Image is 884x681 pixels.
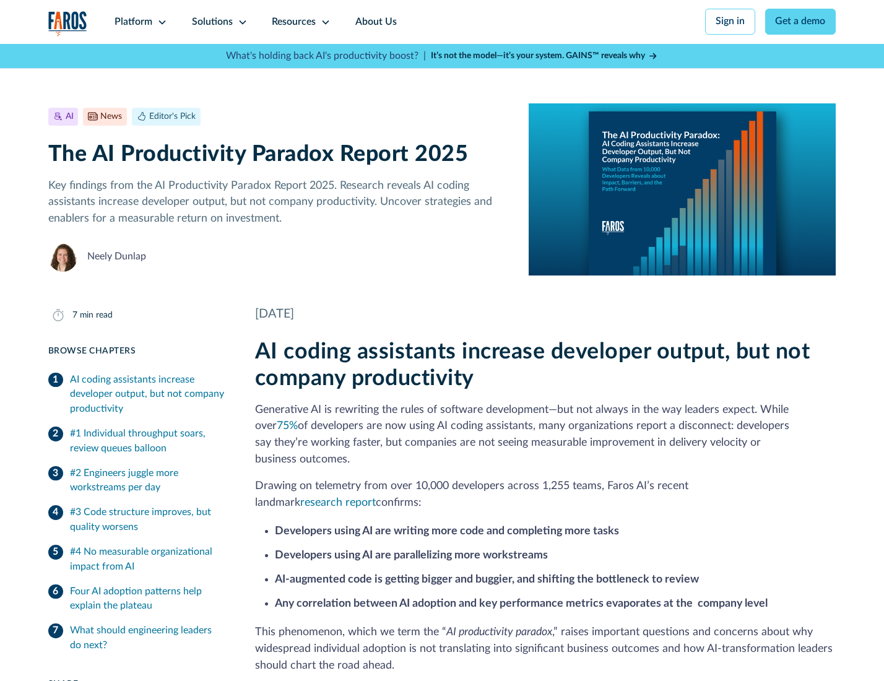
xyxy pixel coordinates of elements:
[100,110,122,123] div: News
[446,627,552,637] em: AI productivity paradox
[87,249,146,264] div: Neely Dunlap
[48,579,225,619] a: Four AI adoption patterns help explain the plateau
[149,110,196,123] div: Editor's Pick
[255,624,836,674] p: This phenomenon, which we term the “ ,” raises important questions and concerns about why widespr...
[255,478,836,511] p: Drawing on telemetry from over 10,000 developers across 1,255 teams, Faros AI’s recent landmark c...
[431,51,645,60] strong: It’s not the model—it’s your system. GAINS™ reveals why
[255,339,836,392] h2: AI coding assistants increase developer output, but not company productivity
[529,103,836,275] img: A report cover on a blue background. The cover reads:The AI Productivity Paradox: AI Coding Assis...
[192,15,233,30] div: Solutions
[431,50,659,63] a: It’s not the model—it’s your system. GAINS™ reveals why
[255,402,836,468] p: Generative AI is rewriting the rules of software development—but not always in the way leaders ex...
[70,373,225,417] div: AI coding assistants increase developer output, but not company productivity
[48,461,225,501] a: #2 Engineers juggle more workstreams per day
[48,141,509,168] h1: The AI Productivity Paradox Report 2025
[80,309,113,322] div: min read
[70,427,225,456] div: #1 Individual throughput soars, review queues balloon
[272,15,316,30] div: Resources
[48,242,78,272] img: Neely Dunlap
[275,598,768,609] strong: Any correlation between AI adoption and key performance metrics evaporates at the company level
[48,345,225,358] div: Browse Chapters
[66,110,74,123] div: AI
[70,505,225,535] div: #3 Code structure improves, but quality worsens
[70,623,225,653] div: What should engineering leaders do next?
[277,420,298,431] a: 75%
[48,11,88,37] img: Logo of the analytics and reporting company Faros.
[115,15,152,30] div: Platform
[48,618,225,658] a: What should engineering leaders do next?
[48,368,225,422] a: AI coding assistants increase developer output, but not company productivity
[226,49,426,64] p: What's holding back AI's productivity boost? |
[70,545,225,575] div: #4 No measurable organizational impact from AI
[70,466,225,496] div: #2 Engineers juggle more workstreams per day
[765,9,836,35] a: Get a demo
[48,422,225,461] a: #1 Individual throughput soars, review queues balloon
[255,305,836,324] div: [DATE]
[48,540,225,579] a: #4 No measurable organizational impact from AI
[48,500,225,540] a: #3 Code structure improves, but quality worsens
[70,584,225,614] div: Four AI adoption patterns help explain the plateau
[300,497,376,508] a: research report
[275,574,699,584] strong: AI-augmented code is getting bigger and buggier, and shifting the bottleneck to review
[275,550,548,560] strong: Developers using AI are parallelizing more workstreams
[48,178,509,227] p: Key findings from the AI Productivity Paradox Report 2025. Research reveals AI coding assistants ...
[72,309,77,322] div: 7
[48,11,88,37] a: home
[705,9,755,35] a: Sign in
[275,526,619,536] strong: Developers using AI are writing more code and completing more tasks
